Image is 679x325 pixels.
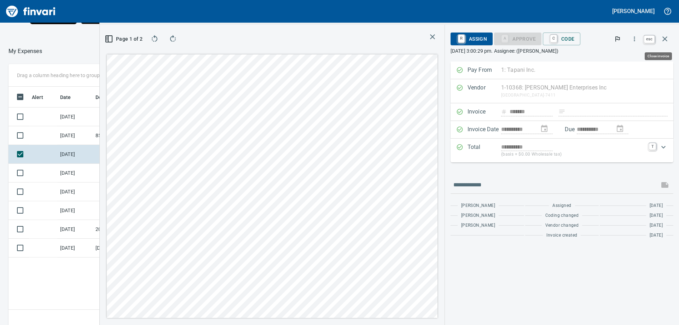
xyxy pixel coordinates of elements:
span: Coding changed [545,212,579,219]
td: [DATE] [57,164,93,182]
span: Assign [456,33,487,45]
p: My Expenses [8,47,42,56]
td: [DATE] [57,126,93,145]
a: R [458,35,465,42]
span: Date [60,93,80,101]
td: [DATE] [57,108,93,126]
span: Alert [32,93,43,101]
div: Expand [451,139,673,162]
span: [PERSON_NAME] [461,222,495,229]
a: C [550,35,557,42]
div: Coding Required [494,35,541,41]
span: Date [60,93,71,101]
td: 8509 [93,126,156,145]
p: Drag a column heading here to group the table [17,72,121,79]
button: Page 1 of 2 [105,33,143,45]
span: [PERSON_NAME] [461,202,495,209]
button: More [627,31,642,47]
p: (basis + $0.00 Wholesale tax) [501,151,645,158]
td: [DATE] [57,182,93,201]
button: [PERSON_NAME] [610,6,656,17]
span: Assigned [552,202,571,209]
span: This records your message into the invoice and notifies anyone mentioned [656,176,673,193]
span: Code [549,33,575,45]
td: [DATE] [57,145,93,164]
a: esc [644,35,655,43]
td: 2010-1389263 [93,220,156,239]
nav: breadcrumb [8,47,42,56]
span: [DATE] [650,232,663,239]
td: [DATE] Invoice 189761 from [PERSON_NAME] Aggressive Enterprises Inc. (1-22812) [93,239,156,257]
span: [DATE] [650,222,663,229]
span: [PERSON_NAME] [461,212,495,219]
a: T [649,143,656,150]
button: RAssign [451,33,493,45]
img: Finvari [4,3,57,20]
span: Invoice created [546,232,577,239]
button: CCode [543,33,580,45]
td: [DATE] [57,220,93,239]
td: [DATE] [57,239,93,257]
span: [DATE] [650,202,663,209]
span: Vendor changed [545,222,579,229]
span: Description [95,93,131,101]
span: Alert [32,93,52,101]
td: [DATE] [57,201,93,220]
p: Total [468,143,501,158]
h5: [PERSON_NAME] [612,7,655,15]
span: Description [95,93,122,101]
span: Page 1 of 2 [108,35,140,43]
button: Flag [610,31,625,47]
span: [DATE] [650,212,663,219]
p: [DATE] 3:00:29 pm. Assignee: ([PERSON_NAME]) [451,47,673,54]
